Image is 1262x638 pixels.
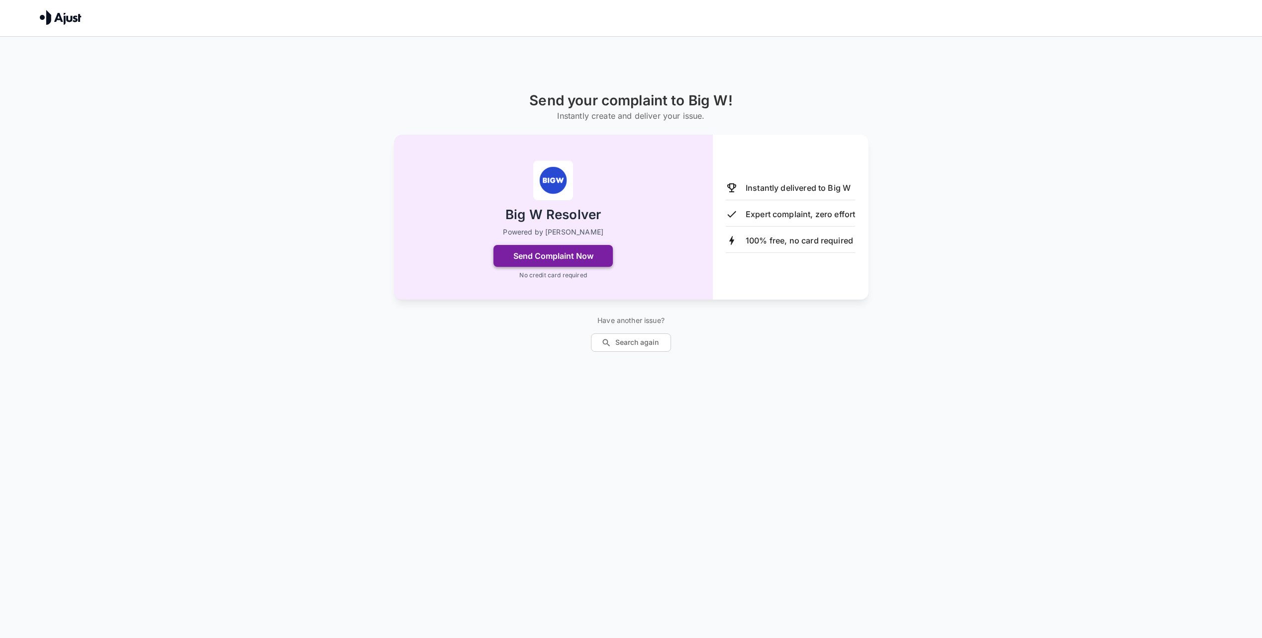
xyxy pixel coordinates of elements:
[746,182,851,194] p: Instantly delivered to Big W
[505,206,601,224] h2: Big W Resolver
[591,316,671,325] p: Have another issue?
[746,235,853,246] p: 100% free, no card required
[591,333,671,352] button: Search again
[746,208,855,220] p: Expert complaint, zero effort
[519,271,586,280] p: No credit card required
[529,92,732,109] h1: Send your complaint to Big W!
[493,245,613,267] button: Send Complaint Now
[529,109,732,123] h6: Instantly create and deliver your issue.
[503,227,603,237] p: Powered by [PERSON_NAME]
[533,160,573,200] img: Big W
[40,10,82,25] img: Ajust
